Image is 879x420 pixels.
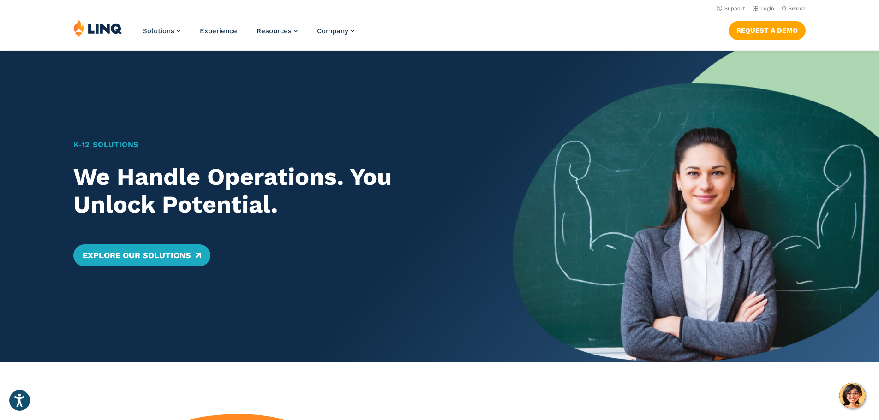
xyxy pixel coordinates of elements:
[257,27,292,35] span: Resources
[717,6,745,12] a: Support
[729,19,806,40] nav: Button Navigation
[143,27,174,35] span: Solutions
[73,19,122,37] img: LINQ | K‑12 Software
[257,27,298,35] a: Resources
[73,244,210,266] a: Explore Our Solutions
[317,27,354,35] a: Company
[143,27,180,35] a: Solutions
[317,27,348,35] span: Company
[753,6,774,12] a: Login
[789,6,806,12] span: Search
[782,5,806,12] button: Open Search Bar
[513,51,879,362] img: Home Banner
[73,163,477,219] h2: We Handle Operations. You Unlock Potential.
[143,19,354,50] nav: Primary Navigation
[73,139,477,150] h1: K‑12 Solutions
[200,27,237,35] a: Experience
[729,21,806,40] a: Request a Demo
[839,383,865,408] button: Hello, have a question? Let’s chat.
